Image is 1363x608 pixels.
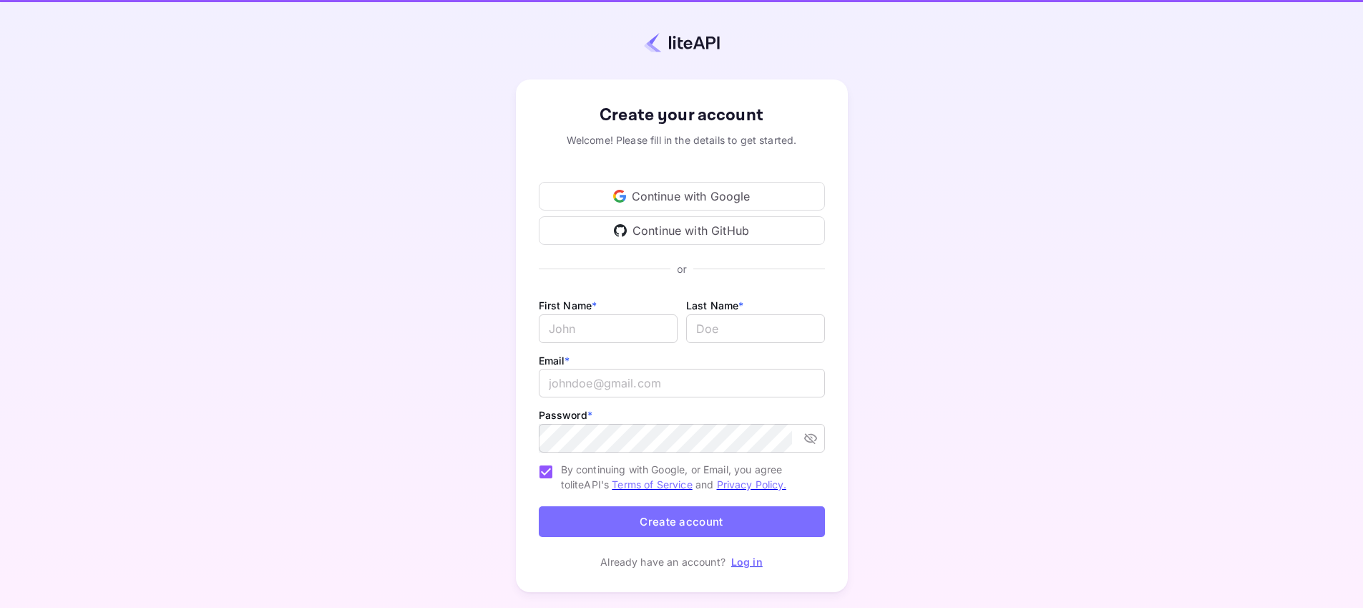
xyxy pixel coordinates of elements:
label: Password [539,409,592,421]
a: Log in [731,556,763,568]
input: John [539,314,678,343]
label: Email [539,354,570,367]
a: Terms of Service [612,478,692,491]
div: Welcome! Please fill in the details to get started. [539,132,825,148]
input: Doe [686,314,825,343]
div: Create your account [539,102,825,128]
input: johndoe@gmail.com [539,369,825,397]
img: liteapi [644,32,720,53]
button: toggle password visibility [798,425,824,451]
p: Already have an account? [600,554,726,569]
label: Last Name [686,299,744,312]
button: Create account [539,506,825,537]
a: Privacy Policy. [717,478,786,491]
div: Continue with GitHub [539,216,825,245]
label: First Name [539,299,597,312]
span: By continuing with Google, or Email, you agree to liteAPI's and [561,462,814,492]
div: Continue with Google [539,182,825,211]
